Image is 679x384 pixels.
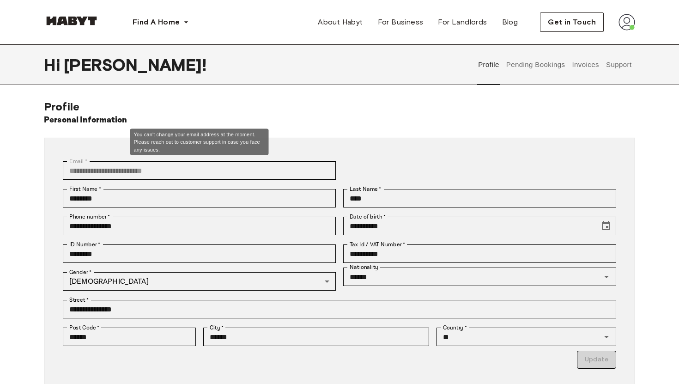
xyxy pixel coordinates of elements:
span: Blog [502,17,518,28]
label: Date of birth [350,213,386,221]
span: For Landlords [438,17,487,28]
button: Open [600,270,613,283]
label: Country [443,323,467,332]
img: Habyt [44,16,99,25]
a: For Landlords [430,13,494,31]
label: Post Code [69,323,100,332]
a: For Business [370,13,431,31]
h6: Personal Information [44,114,127,127]
label: First Name [69,185,101,193]
label: Email [69,157,87,165]
div: [DEMOGRAPHIC_DATA] [63,272,336,291]
button: Get in Touch [540,12,604,32]
button: Find A Home [125,13,196,31]
span: Profile [44,100,79,113]
button: Choose date, selected date is Jun 26, 2005 [597,217,615,235]
div: user profile tabs [475,44,635,85]
span: Find A Home [133,17,180,28]
button: Profile [477,44,501,85]
label: Gender [69,268,91,276]
button: Pending Bookings [505,44,566,85]
div: You can't change your email address at the moment. Please reach out to customer support in case y... [63,161,336,180]
button: Invoices [571,44,600,85]
span: Hi [44,55,64,74]
a: About Habyt [310,13,370,31]
button: Support [605,44,633,85]
span: Get in Touch [548,17,596,28]
span: [PERSON_NAME] ! [64,55,206,74]
span: About Habyt [318,17,363,28]
label: Nationality [350,263,378,271]
button: Open [600,330,613,343]
label: Last Name [350,185,382,193]
label: Street [69,296,89,304]
label: City [210,323,224,332]
img: avatar [618,14,635,30]
a: Blog [495,13,526,31]
label: Tax Id / VAT Number [350,240,405,249]
span: For Business [378,17,424,28]
label: Phone number [69,213,110,221]
div: You can't change your email address at the moment. Please reach out to customer support in case y... [130,128,269,155]
label: ID Number [69,240,100,249]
